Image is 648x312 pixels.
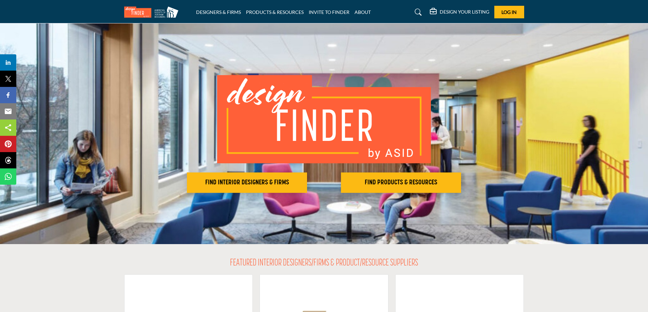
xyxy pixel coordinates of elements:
div: DESIGN YOUR LISTING [430,8,489,16]
button: FIND INTERIOR DESIGNERS & FIRMS [187,172,307,193]
h2: FIND INTERIOR DESIGNERS & FIRMS [189,179,305,187]
h2: FIND PRODUCTS & RESOURCES [343,179,459,187]
a: INVITE TO FINDER [309,9,349,15]
span: Log In [501,9,517,15]
h2: FEATURED INTERIOR DESIGNERS/FIRMS & PRODUCT/RESOURCE SUPPLIERS [230,258,418,269]
button: FIND PRODUCTS & RESOURCES [341,172,461,193]
button: Log In [494,6,524,18]
a: PRODUCTS & RESOURCES [246,9,304,15]
h5: DESIGN YOUR LISTING [440,9,489,15]
a: Search [408,7,426,18]
a: ABOUT [355,9,371,15]
a: DESIGNERS & FIRMS [196,9,241,15]
img: Site Logo [124,6,182,18]
img: image [217,75,431,163]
